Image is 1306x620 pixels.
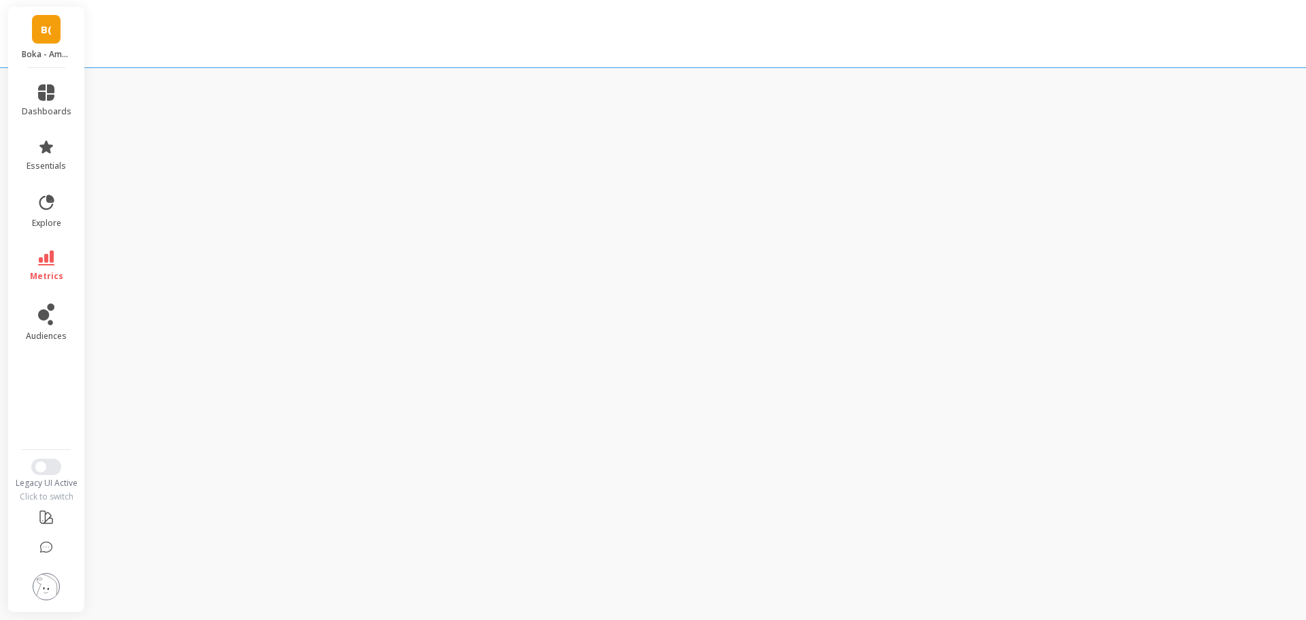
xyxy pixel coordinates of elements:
span: essentials [27,161,66,172]
span: explore [32,218,61,229]
span: audiences [26,331,67,342]
span: metrics [30,271,63,282]
span: dashboards [22,106,71,117]
div: Legacy UI Active [8,478,85,489]
span: B( [41,22,52,37]
p: Boka - Amazon (Essor) [22,49,71,60]
img: profile picture [33,573,60,600]
div: Click to switch [8,491,85,502]
button: Switch to New UI [31,459,61,475]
